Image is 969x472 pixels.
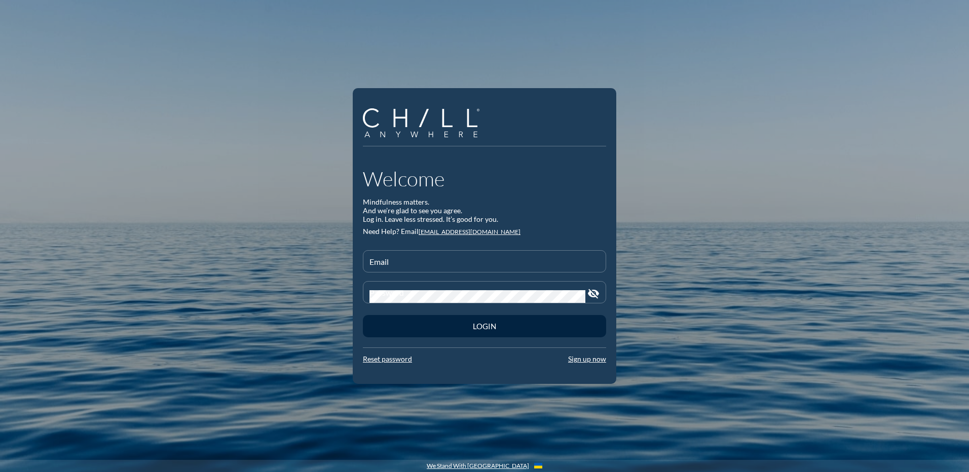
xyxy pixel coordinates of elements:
[427,462,529,469] a: We Stand With [GEOGRAPHIC_DATA]
[363,108,487,139] a: Company Logo
[363,355,412,363] a: Reset password
[363,227,419,235] span: Need Help? Email
[363,198,606,223] div: Mindfulness matters. And we’re glad to see you agree. Log in. Leave less stressed. It’s good for ...
[363,315,606,337] button: Login
[381,322,588,331] div: Login
[419,228,520,235] a: [EMAIL_ADDRESS][DOMAIN_NAME]
[363,167,606,191] h1: Welcome
[369,290,585,303] input: Password
[363,108,479,137] img: Company Logo
[369,259,600,272] input: Email
[534,463,542,468] img: Flag_of_Ukraine.1aeecd60.svg
[568,355,606,363] a: Sign up now
[587,288,600,300] i: visibility_off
